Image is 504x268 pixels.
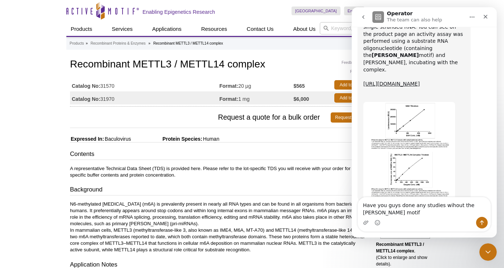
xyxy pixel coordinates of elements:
[70,112,331,123] span: Request a quote for a bulk order
[86,41,88,45] li: »
[320,22,438,34] input: Keyword, Cat. No.
[142,9,215,15] h2: Enabling Epigenetics Research
[70,91,219,104] td: 31970
[342,69,369,77] a: Print
[219,83,238,89] strong: Format:
[148,22,186,36] a: Applications
[219,78,294,91] td: 20 µg
[352,7,497,238] iframe: Intercom live chat
[72,83,100,89] strong: Catalog No:
[70,165,369,178] p: A representative Technical Data Sheet (TDS) is provided here. Please refer to the lot-specific TD...
[376,242,424,253] b: Recombinant METTL3 / METTL14 complex
[70,185,369,195] h3: Background
[292,7,340,15] a: [GEOGRAPHIC_DATA]
[376,241,434,267] p: . (Click to enlarge and show details).
[344,7,364,15] a: English
[70,201,369,253] p: N6-methylated [MEDICAL_DATA] (m6A) is prevalently present in nearly all RNA types and can be foun...
[91,40,146,47] a: Recombinant Proteins & Enzymes
[219,91,294,104] td: 1 mg
[153,41,223,45] li: Recombinant METTL3 / METTL14 complex
[107,22,137,36] a: Services
[242,22,278,36] a: Contact Us
[342,59,369,67] a: Feedback
[70,59,369,71] h1: Recombinant METTL3 / METTL14 complex
[197,22,232,36] a: Resources
[334,80,367,90] a: Add to Cart
[408,7,438,15] li: (0 items)
[289,22,320,36] a: About Us
[294,96,309,102] strong: $6,000
[70,40,84,47] a: Products
[383,7,384,15] li: |
[334,93,367,103] a: Add to Cart
[294,83,305,89] strong: $565
[219,96,238,102] strong: Format:
[132,136,202,142] span: Protein Species:
[479,243,497,261] iframe: Intercom live chat
[70,150,369,160] h3: Contents
[72,96,100,102] strong: Catalog No:
[148,41,150,45] li: »
[104,136,131,142] span: Baculovirus
[70,136,104,142] span: Expressed In:
[66,22,96,36] a: Products
[331,112,369,123] a: Request Quote
[70,78,219,91] td: 31570
[202,136,219,142] span: Human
